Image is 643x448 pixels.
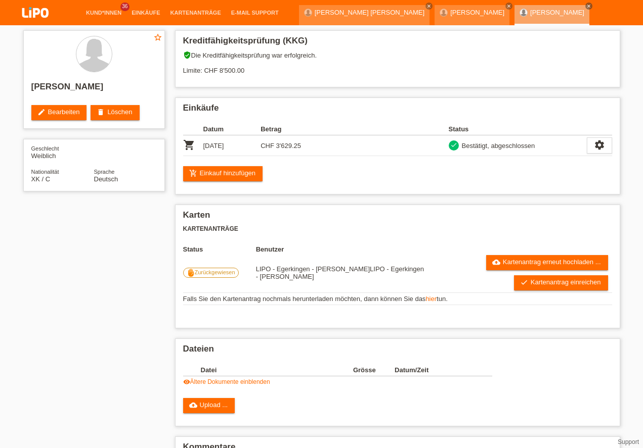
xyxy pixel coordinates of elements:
i: front_hand [187,269,195,277]
h2: Karten [183,210,612,225]
h3: Kartenanträge [183,225,612,233]
a: close [505,3,512,10]
th: Benutzer [256,245,427,253]
span: Geschlecht [31,145,59,152]
a: star_border [153,33,162,43]
a: Einkäufe [126,10,165,16]
th: Betrag [261,123,318,135]
a: deleteLöschen [91,105,139,120]
a: [PERSON_NAME] [530,9,584,16]
i: cloud_upload [492,258,500,266]
i: check [450,141,457,148]
th: Datum/Zeit [395,364,478,376]
th: Datum [203,123,261,135]
th: Status [183,245,256,253]
a: cloud_uploadKartenantrag erneut hochladen ... [486,255,608,270]
h2: Kreditfähigkeitsprüfung (KKG) [183,36,612,51]
a: [PERSON_NAME] [PERSON_NAME] [315,9,424,16]
a: editBearbeiten [31,105,87,120]
i: close [506,4,511,9]
i: star_border [153,33,162,42]
td: CHF 3'629.25 [261,135,318,156]
a: E-Mail Support [226,10,284,16]
i: check [520,278,528,286]
div: Weiblich [31,144,94,160]
a: Support [618,438,639,445]
th: Datei [201,364,353,376]
div: Die Kreditfähigkeitsprüfung war erfolgreich. Limite: CHF 8'500.00 [183,51,612,82]
div: Bestätigt, abgeschlossen [459,140,535,151]
a: add_shopping_cartEinkauf hinzufügen [183,166,263,181]
span: Zurückgewiesen [195,269,235,275]
a: Kund*innen [81,10,126,16]
span: Kosovo / C / 21.07.2002 [31,175,51,183]
a: checkKartenantrag einreichen [514,275,608,290]
a: Kartenanträge [165,10,226,16]
h2: Dateien [183,344,612,359]
td: [DATE] [203,135,261,156]
i: POSP00026551 [183,139,195,151]
span: Sprache [94,169,115,175]
i: settings [594,139,605,151]
a: cloud_uploadUpload ... [183,398,235,413]
i: edit [37,108,46,116]
i: verified_user [183,51,191,59]
h2: [PERSON_NAME] [31,82,157,97]
i: visibility [183,378,190,385]
span: Deutsch [94,175,118,183]
a: LIPO pay [10,21,61,28]
i: delete [97,108,105,116]
th: Status [449,123,587,135]
span: 28.08.2025 [256,265,424,280]
a: close [585,3,592,10]
span: Nationalität [31,169,59,175]
td: Falls Sie den Kartenantrag nochmals herunterladen möchten, dann können Sie das tun. [183,293,612,305]
i: close [586,4,591,9]
a: visibilityÄltere Dokumente einblenden [183,378,270,385]
h2: Einkäufe [183,103,612,118]
i: cloud_upload [189,401,197,409]
span: 23.08.2025 [256,265,370,273]
i: close [426,4,432,9]
i: add_shopping_cart [189,169,197,177]
a: [PERSON_NAME] [450,9,504,16]
a: close [425,3,433,10]
th: Grösse [353,364,395,376]
span: 36 [120,3,130,11]
a: hier [425,295,437,303]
